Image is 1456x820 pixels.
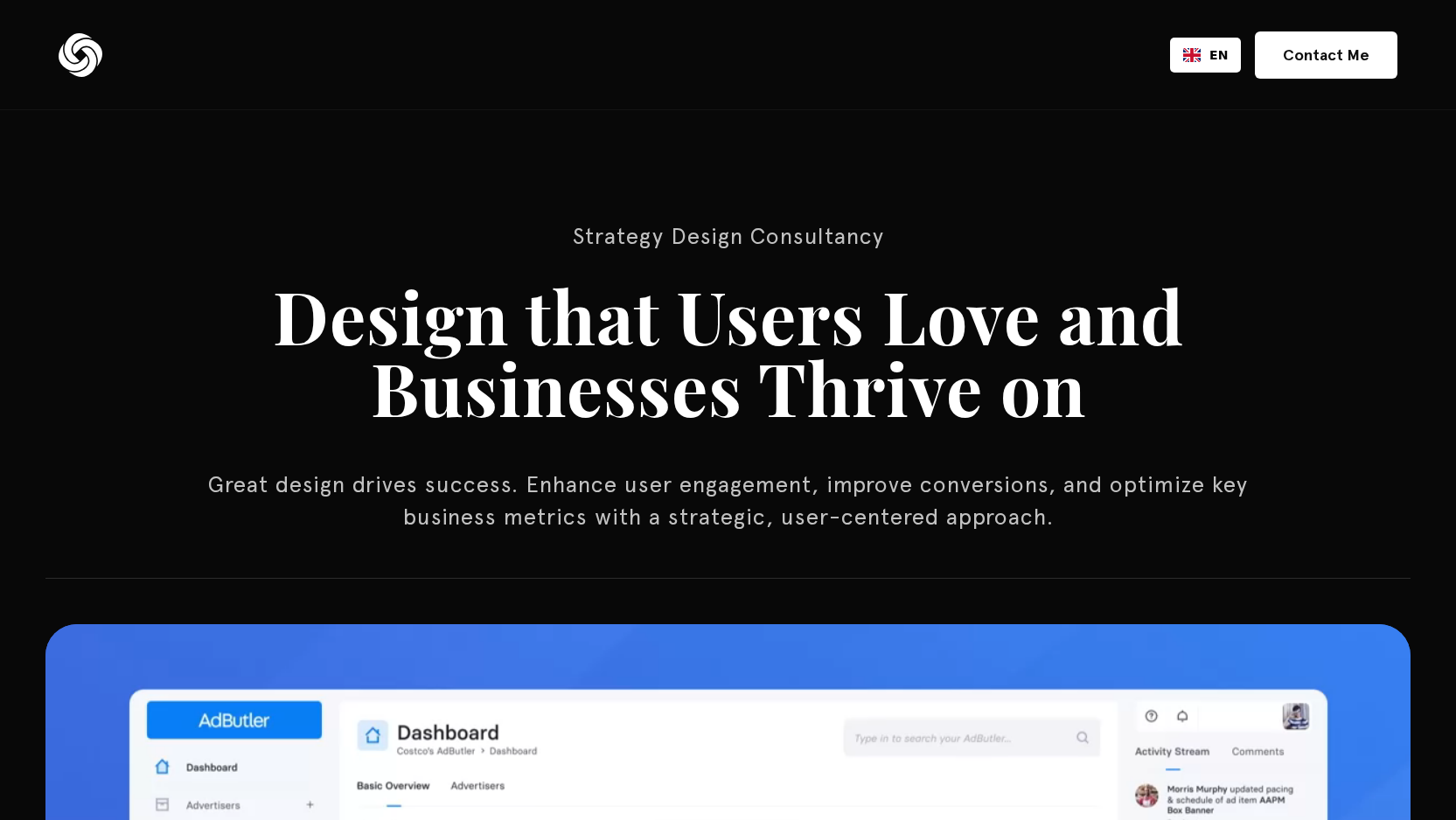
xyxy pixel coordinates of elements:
[1255,31,1397,79] a: Contact Me
[204,220,1253,252] p: Strategy Design Consultancy
[1183,46,1228,64] a: EN
[1170,38,1241,73] div: Language Switcher
[1183,48,1201,62] img: English flag
[1170,38,1241,73] div: Language selected: English
[116,280,1341,423] h1: Design that Users Love and Businesses Thrive on
[204,469,1253,532] p: Great design drives success. Enhance user engagement, improve conversions, and optimize key busin...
